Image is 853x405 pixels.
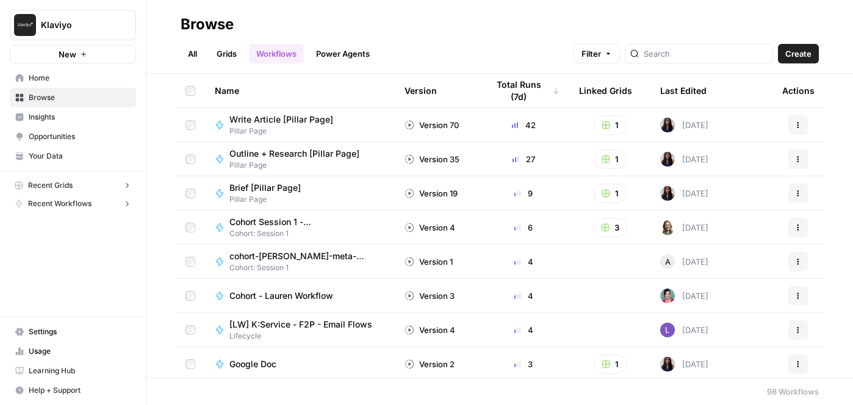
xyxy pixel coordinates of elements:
span: Usage [29,346,131,357]
a: Home [10,68,136,88]
span: Recent Grids [28,180,73,191]
a: Your Data [10,146,136,166]
a: Google Doc [215,358,385,370]
span: Brief [Pillar Page] [229,182,301,194]
span: Insights [29,112,131,123]
div: [DATE] [660,220,708,235]
button: Workspace: Klaviyo [10,10,136,40]
a: All [181,44,204,63]
a: Outline + Research [Pillar Page]Pillar Page [215,148,385,171]
span: A [665,256,671,268]
div: Version 70 [405,119,459,131]
button: 1 [594,115,627,135]
div: Version 19 [405,187,458,199]
img: rox323kbkgutb4wcij4krxobkpon [660,186,675,201]
span: Write Article [Pillar Page] [229,113,333,126]
div: Version 35 [405,153,459,165]
div: Total Runs (7d) [488,74,560,107]
img: py6yo7dwv8w8ixlr6w7vmssvagzi [660,220,675,235]
div: [DATE] [660,323,708,337]
a: [LW] K:Service - F2P - Email FlowsLifecycle [215,318,385,342]
span: Lifecycle [229,331,382,342]
button: Filter [574,44,620,63]
a: Grids [209,44,244,63]
div: 4 [488,290,560,302]
button: Recent Workflows [10,195,136,213]
span: Outline + Research [Pillar Page] [229,148,359,160]
img: rox323kbkgutb4wcij4krxobkpon [660,118,675,132]
div: [DATE] [660,118,708,132]
span: Opportunities [29,131,131,142]
span: Create [785,48,812,60]
span: Cohort: Session 1 [229,262,385,273]
span: Settings [29,326,131,337]
div: [DATE] [660,289,708,303]
div: 42 [488,119,560,131]
span: Pillar Page [229,126,343,137]
div: Linked Grids [579,74,632,107]
a: Brief [Pillar Page]Pillar Page [215,182,385,205]
div: 4 [488,256,560,268]
span: Browse [29,92,131,103]
button: 1 [594,149,627,169]
button: Help + Support [10,381,136,400]
span: Cohort: Session 1 [229,228,385,239]
div: 3 [488,358,560,370]
img: Klaviyo Logo [14,14,36,36]
a: Power Agents [309,44,377,63]
div: 27 [488,153,560,165]
span: Cohort - Lauren Workflow [229,290,333,302]
div: Name [215,74,385,107]
button: Create [778,44,819,63]
div: Version 3 [405,290,455,302]
span: Google Doc [229,358,276,370]
span: cohort-[PERSON_NAME]-meta-description [229,250,375,262]
div: Version 1 [405,256,453,268]
div: Version 2 [405,358,455,370]
div: Actions [782,74,815,107]
button: 1 [594,354,627,374]
a: Opportunities [10,127,136,146]
img: 3v5gupj0m786yzjvk4tudrexhntl [660,323,675,337]
div: [DATE] [660,152,708,167]
div: 9 [488,187,560,199]
div: 6 [488,221,560,234]
div: [DATE] [660,186,708,201]
a: Write Article [Pillar Page]Pillar Page [215,113,385,137]
button: 1 [594,184,627,203]
span: Klaviyo [41,19,115,31]
img: rox323kbkgutb4wcij4krxobkpon [660,152,675,167]
a: Insights [10,107,136,127]
input: Search [644,48,768,60]
span: New [59,48,76,60]
a: Usage [10,342,136,361]
a: Cohort Session 1 - [PERSON_NAME] blog metadescriptionCohort: Session 1 [215,216,385,239]
div: Browse [181,15,234,34]
span: Pillar Page [229,160,369,171]
span: Pillar Page [229,194,311,205]
a: Browse [10,88,136,107]
img: rox323kbkgutb4wcij4krxobkpon [660,357,675,371]
span: Learning Hub [29,365,131,376]
span: [LW] K:Service - F2P - Email Flows [229,318,372,331]
span: Cohort Session 1 - [PERSON_NAME] blog metadescription [229,216,375,228]
a: Learning Hub [10,361,136,381]
img: p2ajfkachsjhajltiglpihxvj7qq [660,289,675,303]
div: Version 4 [405,221,455,234]
div: Version 4 [405,324,455,336]
div: 4 [488,324,560,336]
div: [DATE] [660,254,708,269]
button: New [10,45,136,63]
a: cohort-[PERSON_NAME]-meta-descriptionCohort: Session 1 [215,250,385,273]
span: Help + Support [29,385,131,396]
span: Filter [581,48,601,60]
div: Version [405,74,437,107]
button: 3 [593,218,627,237]
a: Cohort - Lauren Workflow [215,290,385,302]
span: Recent Workflows [28,198,92,209]
div: [DATE] [660,357,708,371]
div: 98 Workflows [767,385,819,398]
a: Settings [10,322,136,342]
span: Home [29,73,131,84]
span: Your Data [29,151,131,162]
